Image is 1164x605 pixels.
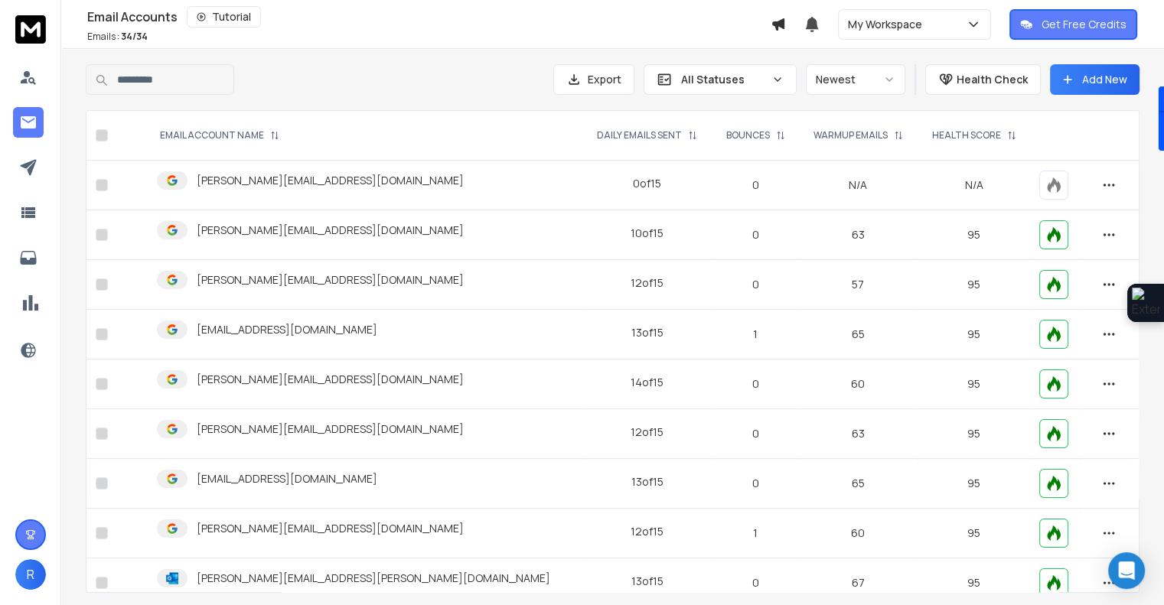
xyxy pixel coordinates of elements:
div: 13 of 15 [631,474,664,490]
td: 65 [799,310,918,359]
td: 95 [918,260,1031,310]
div: 12 of 15 [631,524,664,539]
button: R [15,559,46,590]
p: [PERSON_NAME][EMAIL_ADDRESS][DOMAIN_NAME] [197,421,464,437]
td: 95 [918,409,1031,459]
td: 95 [918,310,1031,359]
p: [EMAIL_ADDRESS][DOMAIN_NAME] [197,322,377,337]
div: 12 of 15 [631,424,664,440]
p: 1 [721,525,789,541]
div: 13 of 15 [631,574,664,589]
td: 63 [799,409,918,459]
td: 65 [799,459,918,509]
p: Emails : [87,31,148,43]
div: 0 of 15 [633,176,661,191]
div: 10 of 15 [631,226,664,241]
td: 95 [918,359,1031,409]
p: [PERSON_NAME][EMAIL_ADDRESS][DOMAIN_NAME] [197,521,464,536]
p: [PERSON_NAME][EMAIL_ADDRESS][DOMAIN_NAME] [197,223,464,238]
div: EMAIL ACCOUNT NAME [160,129,279,141]
p: 1 [721,327,789,342]
p: HEALTH SCORE [932,129,1001,141]
img: Extension Icon [1132,288,1159,318]
p: [PERSON_NAME][EMAIL_ADDRESS][DOMAIN_NAME] [197,272,464,288]
p: 0 [721,476,789,491]
p: [PERSON_NAME][EMAIL_ADDRESS][DOMAIN_NAME] [197,173,464,188]
p: 0 [721,277,789,292]
p: My Workspace [848,17,928,32]
td: N/A [799,161,918,210]
p: All Statuses [681,72,765,87]
p: [PERSON_NAME][EMAIL_ADDRESS][PERSON_NAME][DOMAIN_NAME] [197,571,550,586]
button: Get Free Credits [1009,9,1137,40]
div: 12 of 15 [631,275,664,291]
td: 95 [918,509,1031,558]
div: 14 of 15 [631,375,664,390]
div: Open Intercom Messenger [1108,552,1145,589]
td: 60 [799,509,918,558]
td: 60 [799,359,918,409]
span: 34 / 34 [121,30,148,43]
p: BOUNCES [726,129,770,141]
td: 95 [918,210,1031,260]
button: Health Check [925,64,1041,95]
p: [EMAIL_ADDRESS][DOMAIN_NAME] [197,471,377,486]
p: 0 [721,575,789,590]
p: Get Free Credits [1042,17,1127,32]
button: Newest [806,64,905,95]
td: 57 [799,260,918,310]
p: WARMUP EMAILS [813,129,888,141]
p: 0 [721,177,789,193]
p: Health Check [957,72,1028,87]
td: 95 [918,459,1031,509]
button: Add New [1050,64,1140,95]
p: [PERSON_NAME][EMAIL_ADDRESS][DOMAIN_NAME] [197,372,464,387]
button: Export [553,64,634,95]
div: 13 of 15 [631,325,664,340]
p: 0 [721,376,789,392]
td: 63 [799,210,918,260]
p: DAILY EMAILS SENT [597,129,682,141]
p: 0 [721,426,789,441]
p: 0 [721,227,789,242]
button: Tutorial [187,6,261,28]
div: Email Accounts [87,6,771,28]
p: N/A [927,177,1022,193]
